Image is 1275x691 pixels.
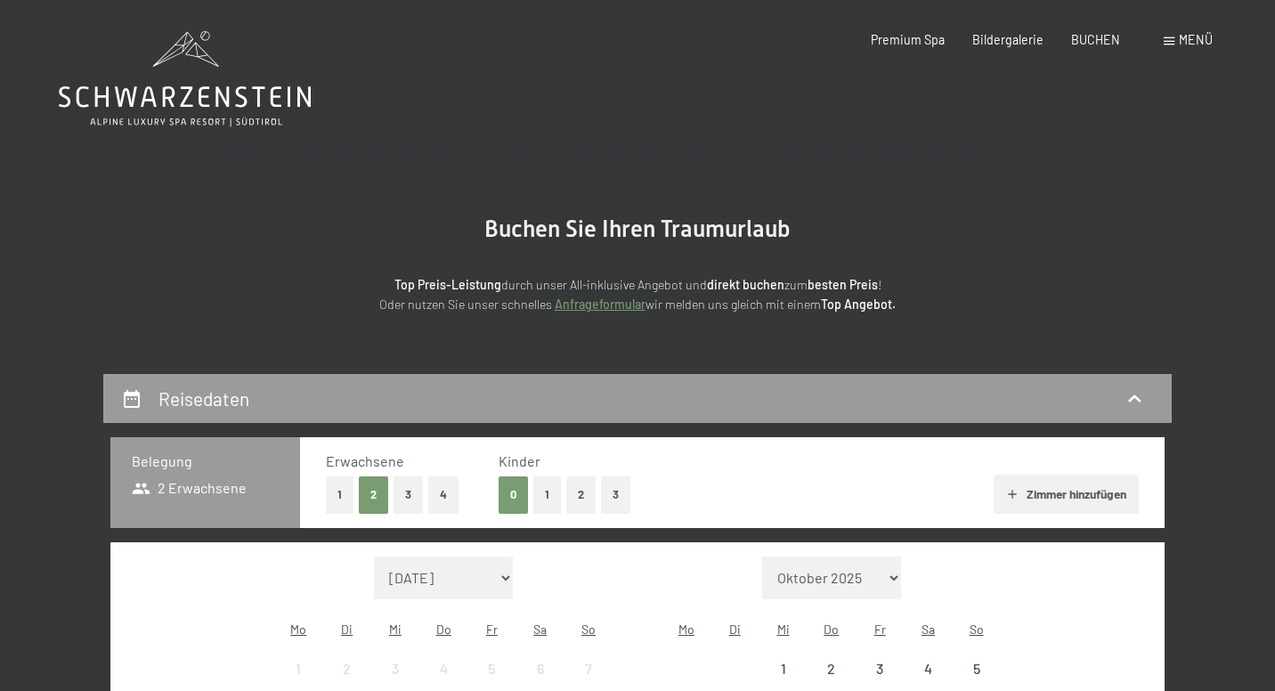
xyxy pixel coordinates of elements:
span: Menü [1179,32,1213,47]
p: durch unser All-inklusive Angebot und zum ! Oder nutzen Sie unser schnelles wir melden uns gleich... [246,275,1029,315]
a: Bildergalerie [972,32,1044,47]
abbr: Mittwoch [777,622,790,637]
button: 2 [566,476,596,513]
abbr: Montag [678,622,694,637]
abbr: Donnerstag [824,622,839,637]
button: 3 [601,476,630,513]
abbr: Sonntag [970,622,984,637]
button: 2 [359,476,388,513]
abbr: Samstag [533,622,547,637]
span: Buchen Sie Ihren Traumurlaub [484,215,791,242]
abbr: Montag [290,622,306,637]
button: 1 [533,476,561,513]
a: Anfrageformular [555,297,646,312]
abbr: Freitag [486,622,498,637]
a: Premium Spa [871,32,945,47]
a: BUCHEN [1071,32,1120,47]
abbr: Mittwoch [389,622,402,637]
span: 2 Erwachsene [132,478,247,498]
button: 1 [326,476,353,513]
abbr: Samstag [922,622,935,637]
strong: Top Angebot. [821,297,896,312]
strong: besten Preis [808,277,878,292]
strong: Top Preis-Leistung [394,277,501,292]
button: 3 [394,476,423,513]
h2: Reisedaten [158,387,249,410]
abbr: Sonntag [581,622,596,637]
button: 4 [428,476,459,513]
h3: Belegung [132,451,279,471]
abbr: Dienstag [729,622,741,637]
abbr: Dienstag [341,622,353,637]
span: Kinder [499,452,540,469]
button: Zimmer hinzufügen [994,475,1139,514]
abbr: Freitag [874,622,886,637]
span: Erwachsene [326,452,404,469]
button: 0 [499,476,528,513]
strong: direkt buchen [707,277,784,292]
abbr: Donnerstag [436,622,451,637]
